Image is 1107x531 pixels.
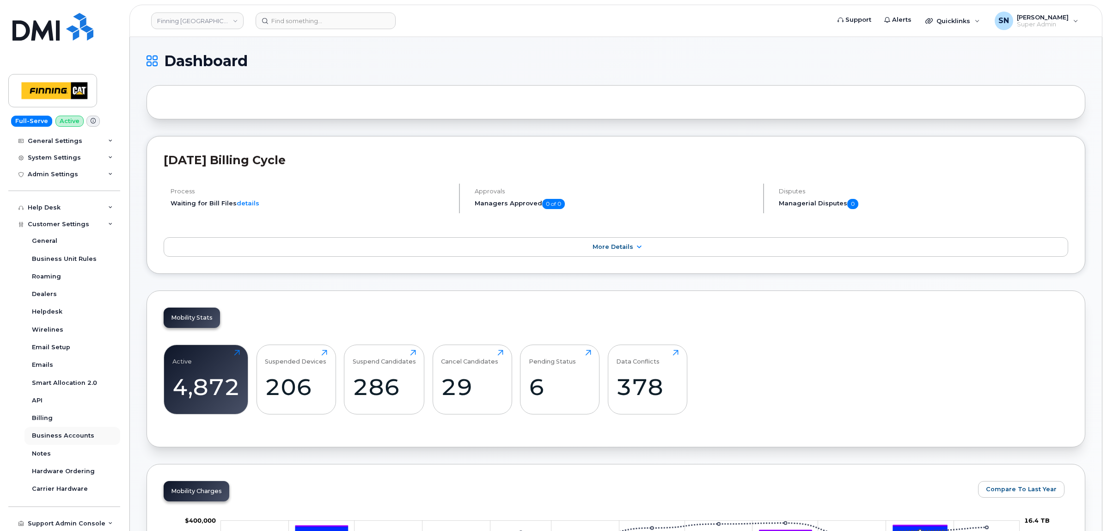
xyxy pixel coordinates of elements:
[529,373,591,401] div: 6
[164,153,1068,167] h2: [DATE] Billing Cycle
[265,373,327,401] div: 206
[847,199,858,209] span: 0
[779,188,1068,195] h4: Disputes
[475,188,755,195] h4: Approvals
[353,373,416,401] div: 286
[441,350,498,365] div: Cancel Candidates
[172,350,192,365] div: Active
[616,350,679,409] a: Data Conflicts378
[185,517,216,524] g: $0
[986,485,1057,494] span: Compare To Last Year
[542,199,565,209] span: 0 of 0
[593,243,633,250] span: More Details
[164,54,248,68] span: Dashboard
[441,350,503,409] a: Cancel Candidates29
[978,481,1064,498] button: Compare To Last Year
[171,199,451,208] li: Waiting for Bill Files
[1024,517,1050,524] tspan: 16.4 TB
[172,350,240,409] a: Active4,872
[616,350,660,365] div: Data Conflicts
[171,188,451,195] h4: Process
[353,350,416,365] div: Suspend Candidates
[475,199,755,209] h5: Managers Approved
[529,350,591,409] a: Pending Status6
[779,199,1068,209] h5: Managerial Disputes
[616,373,679,401] div: 378
[265,350,327,409] a: Suspended Devices206
[172,373,240,401] div: 4,872
[237,199,259,207] a: details
[529,350,576,365] div: Pending Status
[441,373,503,401] div: 29
[185,517,216,524] tspan: $400,000
[265,350,326,365] div: Suspended Devices
[353,350,416,409] a: Suspend Candidates286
